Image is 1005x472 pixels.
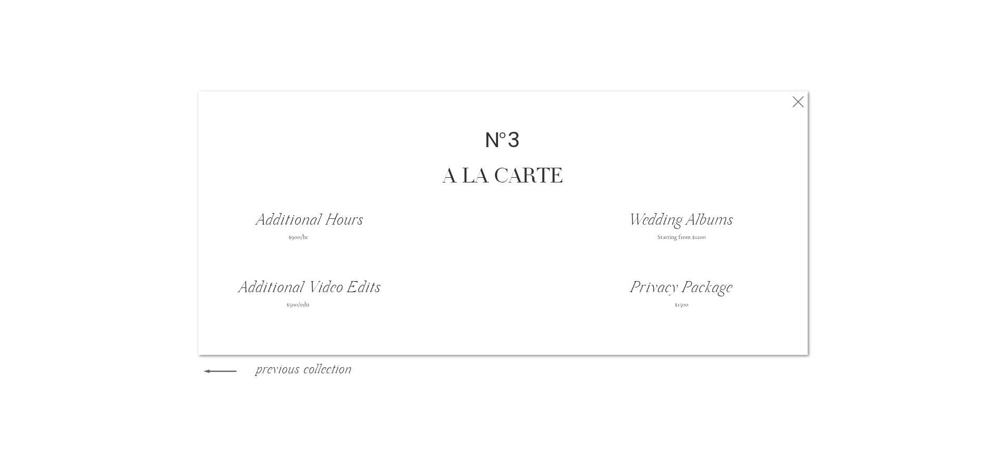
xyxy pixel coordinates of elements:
[628,213,735,229] h3: Wedding Albums
[481,129,504,153] h2: N
[247,363,361,379] h3: previous collection
[237,281,384,296] h3: Additional Video Edits
[595,301,769,314] p: $1500
[263,234,334,247] p: $900/hr
[256,213,365,229] h3: Additional Hours
[263,301,334,314] p: $500/edit
[499,129,509,142] p: o
[621,234,743,247] p: Starting from $1200
[608,281,755,296] h3: Privacy Package
[440,166,566,189] h2: A La carte
[502,129,525,153] h2: 3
